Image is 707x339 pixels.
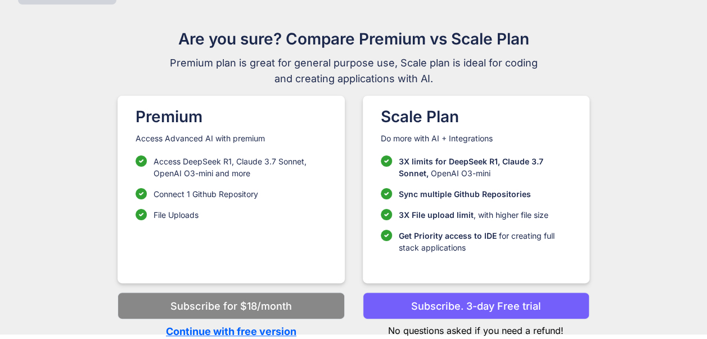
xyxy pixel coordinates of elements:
p: OpenAI O3-mini [399,155,571,179]
p: , with higher file size [399,209,548,221]
span: 3X limits for DeepSeek R1, Claude 3.7 Sonnet, [399,157,543,178]
p: No questions asked if you need a refund! [363,319,589,337]
h1: Scale Plan [381,105,571,128]
img: checklist [136,209,147,220]
span: Premium plan is great for general purpose use, Scale plan is ideal for coding and creating applic... [165,55,543,87]
button: Subscribe for $18/month [118,292,344,319]
img: checklist [381,209,392,220]
h1: Are you sure? Compare Premium vs Scale Plan [165,27,543,51]
span: Get Priority access to IDE [399,231,497,240]
p: for creating full stack applications [399,230,571,253]
img: checklist [136,155,147,167]
h1: Premium [136,105,326,128]
span: 3X File upload limit [399,210,474,220]
img: checklist [136,188,147,199]
img: checklist [381,155,392,167]
p: Subscribe for $18/month [170,298,291,314]
p: Sync multiple Github Repositories [399,188,531,200]
p: Continue with free version [118,324,344,339]
img: checklist [381,230,392,241]
p: Access Advanced AI with premium [136,133,326,144]
p: Do more with AI + Integrations [381,133,571,144]
p: File Uploads [154,209,199,221]
p: Access DeepSeek R1, Claude 3.7 Sonnet, OpenAI O3-mini and more [154,155,326,179]
img: checklist [381,188,392,199]
p: Connect 1 Github Repository [154,188,258,200]
p: Subscribe. 3-day Free trial [411,298,541,314]
button: Subscribe. 3-day Free trial [363,292,589,319]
